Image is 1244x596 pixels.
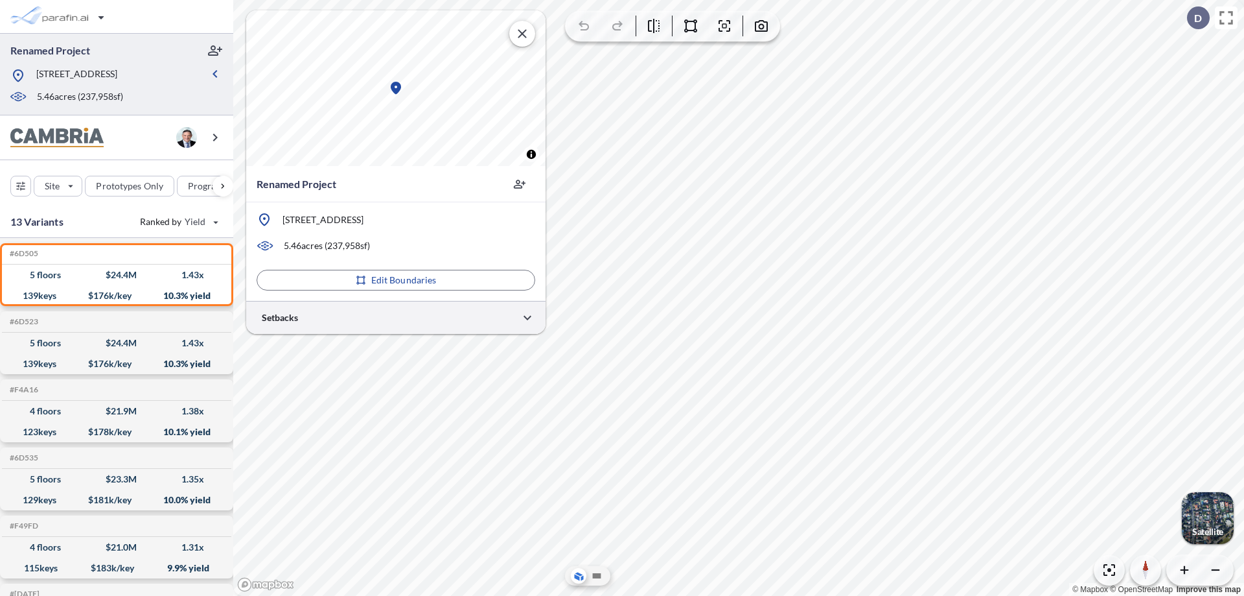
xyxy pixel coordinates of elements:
[7,521,38,530] h5: Click to copy the code
[7,385,38,394] h5: Click to copy the code
[571,568,586,584] button: Aerial View
[10,128,104,148] img: BrandImage
[589,568,605,584] button: Site Plan
[10,214,63,230] p: 13 Variants
[177,176,247,197] button: Program
[34,176,82,197] button: Site
[185,215,206,228] span: Yield
[527,147,535,161] span: Toggle attribution
[284,239,370,252] p: 5.46 acres ( 237,958 sf)
[130,211,227,232] button: Ranked by Yield
[96,180,163,193] p: Prototypes Only
[257,270,535,291] button: Edit Boundaries
[7,249,38,258] h5: Click to copy the code
[237,577,294,592] a: Mapbox homepage
[188,180,224,193] p: Program
[7,453,38,462] h5: Click to copy the code
[10,43,90,58] p: Renamed Project
[371,274,437,287] p: Edit Boundaries
[36,67,117,84] p: [STREET_ADDRESS]
[7,317,38,326] h5: Click to copy the code
[1182,492,1234,544] img: Switcher Image
[176,127,197,148] img: user logo
[45,180,60,193] p: Site
[246,10,546,166] canvas: Map
[1110,585,1173,594] a: OpenStreetMap
[1177,585,1241,594] a: Improve this map
[1194,12,1202,24] p: D
[524,147,539,162] button: Toggle attribution
[1072,585,1108,594] a: Mapbox
[85,176,174,197] button: Prototypes Only
[37,90,123,104] p: 5.46 acres ( 237,958 sf)
[388,80,404,96] div: Map marker
[1182,492,1234,544] button: Switcher ImageSatellite
[282,213,363,226] p: [STREET_ADDRESS]
[1192,527,1223,537] p: Satellite
[257,176,336,192] p: Renamed Project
